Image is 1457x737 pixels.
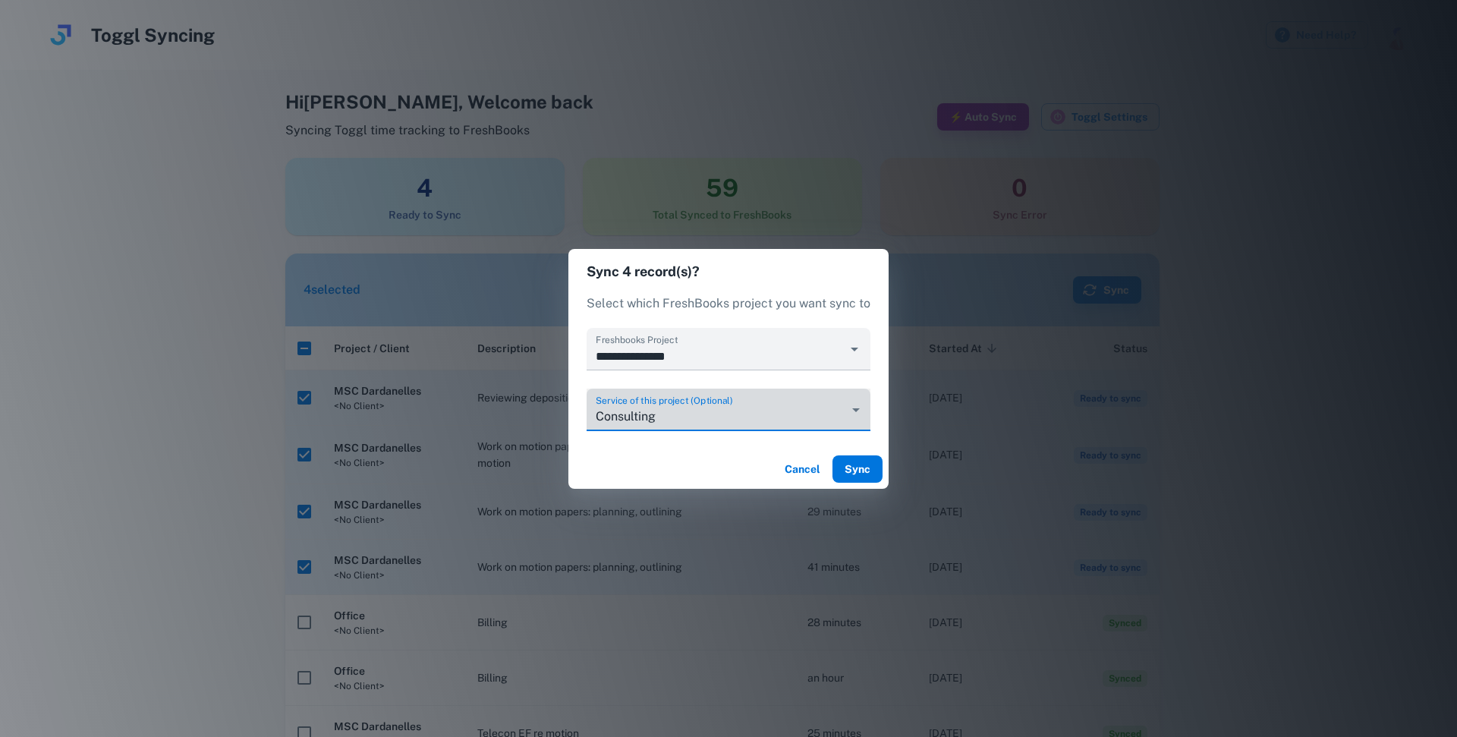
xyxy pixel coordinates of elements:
[587,294,870,313] p: Select which FreshBooks project you want sync to
[596,333,678,346] label: Freshbooks Project
[844,339,865,360] button: Open
[596,394,733,407] label: Service of this project (Optional)
[587,389,870,431] div: Consulting
[568,249,889,294] h2: Sync 4 record(s)?
[778,455,826,483] button: Cancel
[832,455,883,483] button: Sync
